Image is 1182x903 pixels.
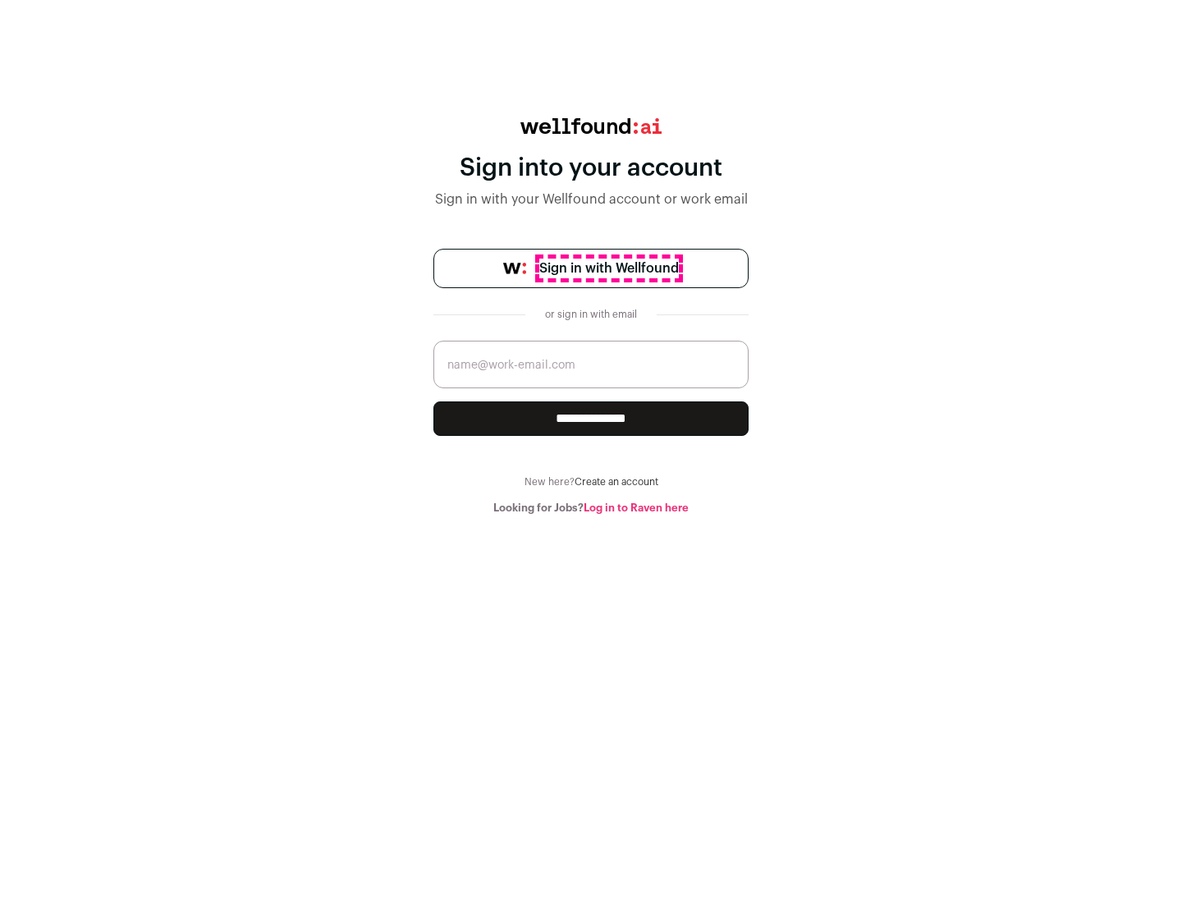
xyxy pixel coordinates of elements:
[433,502,749,515] div: Looking for Jobs?
[584,502,689,513] a: Log in to Raven here
[538,308,644,321] div: or sign in with email
[520,118,662,134] img: wellfound:ai
[539,259,679,278] span: Sign in with Wellfound
[433,341,749,388] input: name@work-email.com
[433,249,749,288] a: Sign in with Wellfound
[503,263,526,274] img: wellfound-symbol-flush-black-fb3c872781a75f747ccb3a119075da62bfe97bd399995f84a933054e44a575c4.png
[433,475,749,488] div: New here?
[433,154,749,183] div: Sign into your account
[575,477,658,487] a: Create an account
[433,190,749,209] div: Sign in with your Wellfound account or work email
